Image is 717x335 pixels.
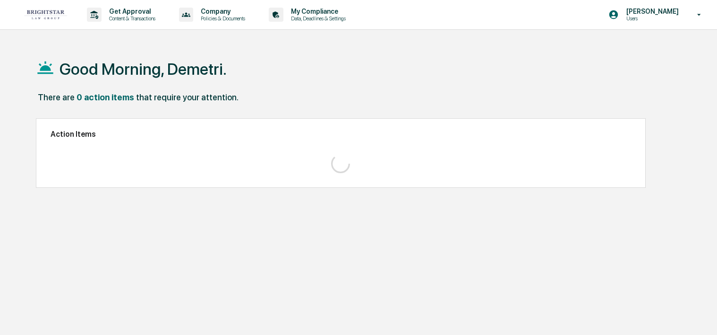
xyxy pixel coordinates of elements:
[619,15,683,22] p: Users
[23,9,68,20] img: logo
[136,92,239,102] div: that require your attention.
[38,92,75,102] div: There are
[102,8,160,15] p: Get Approval
[193,15,250,22] p: Policies & Documents
[283,8,350,15] p: My Compliance
[102,15,160,22] p: Content & Transactions
[619,8,683,15] p: [PERSON_NAME]
[51,130,632,139] h2: Action Items
[60,60,227,79] h1: Good Morning, Demetri.
[283,15,350,22] p: Data, Deadlines & Settings
[77,92,134,102] div: 0 action items
[193,8,250,15] p: Company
